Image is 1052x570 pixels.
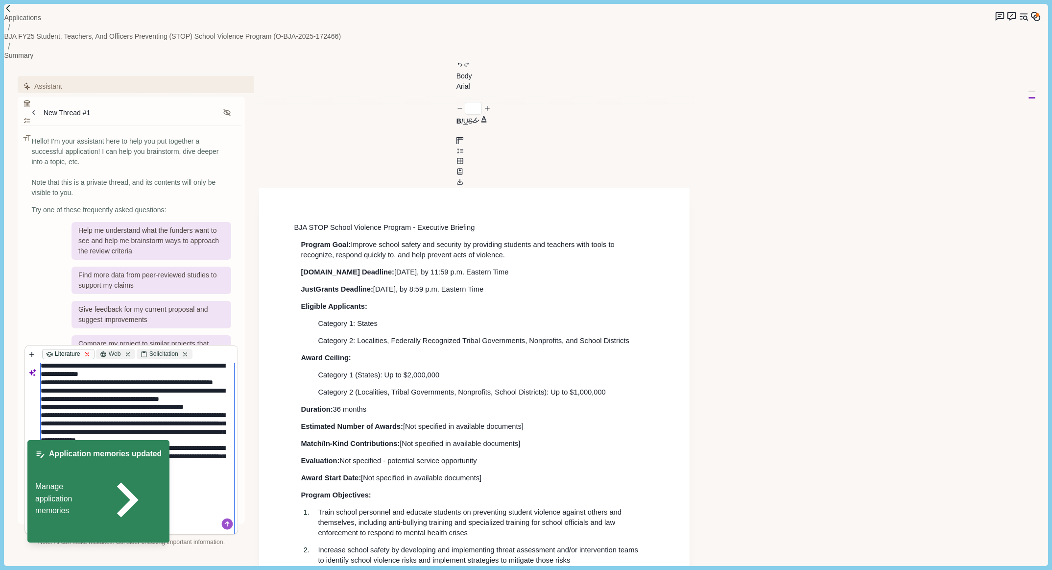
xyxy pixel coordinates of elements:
div: Literature [42,349,94,359]
span: Program Goal: [301,241,351,248]
span: Award Start Date: [301,474,361,482]
s: S [468,117,473,125]
div: Web [96,349,135,359]
img: Forward slash icon [4,4,13,13]
span: Duration: [301,405,333,413]
span: Category 2 (Localities, Tribal Governments, Nonprofits, School Districts): Up to $1,000,000 [318,388,605,396]
button: Export to docx [456,178,463,185]
button: B [456,116,461,126]
div: Give feedback for my current proposal and suggest improvements [72,301,231,328]
div: Try one of these frequently asked questions: [31,205,231,215]
span: [DATE], by 8:59 p.m. Eastern Time [373,285,483,293]
div: Help me understand what the funders want to see and help me brainstorm ways to approach the revie... [72,222,231,260]
div: Find more data from peer-reviewed studies to support my claims [72,267,231,294]
button: Redo [463,61,470,68]
span: [Not specified in available documents] [361,474,481,482]
img: Forward slash icon [4,42,14,50]
span: Train school personnel and educate students on preventing student violence against others and the... [318,508,623,537]
span: Eligible Applicants: [301,302,367,310]
button: Body [456,71,476,81]
u: U [463,117,468,125]
button: S [468,116,473,126]
button: Decrease font size [456,105,463,112]
button: I [461,116,463,126]
span: [DOMAIN_NAME] Deadline: [301,268,394,276]
span: Category 1 (States): Up to $2,000,000 [318,371,439,379]
div: Compare my project to similar projects that have been funded by this program [72,335,231,363]
div: Note: AI can make mistakes. Consider checking important information. [24,538,238,547]
a: Applications [4,13,41,23]
span: Category 1: States [318,320,377,327]
span: Program Objectives: [301,491,371,499]
span: Not specified - potential service opportunity [339,457,477,465]
span: Award Ceiling: [301,354,351,362]
button: Line height [456,148,463,154]
span: Estimated Number of Awards: [301,422,403,430]
button: U [463,116,468,126]
a: Summary [4,50,33,61]
span: BJA STOP School Violence Program - Executive Briefing [294,223,475,231]
span: Increase school safety by developing and implementing threat assessment and/or intervention teams... [318,546,640,564]
span: [Not specified in available documents] [400,440,520,447]
span: Match/In-Kind Contributions: [301,440,400,447]
span: JustGrants Deadline: [301,285,373,293]
span: Improve school safety and security by providing students and teachers with tools to recognize, re... [301,241,616,259]
span: Assistant [34,81,62,92]
b: B [456,117,461,125]
div: Hello! I'm your assistant here to help you put together a successful application! I can help you ... [31,136,231,198]
img: Forward slash icon [4,23,14,32]
a: BJA FY25 Student, Teachers, and Officers Preventing (STOP) School Violence Program (O-BJA-2025-17... [4,31,341,42]
div: Solicitation [137,349,192,359]
span: [DATE], by 11:59 p.m. Eastern Time [394,268,509,276]
span: [Not specified in available documents] [403,422,524,430]
span: 36 months [333,405,366,413]
button: Arial [456,81,470,102]
i: I [461,117,463,125]
span: Evaluation: [301,457,339,465]
button: Line height [456,168,463,175]
button: Undo [456,61,463,68]
button: Increase font size [484,105,491,112]
span: Category 2: Localities, Federally Recognized Tribal Governments, Nonprofits, and School Districts [318,337,629,345]
button: Line height [456,157,464,165]
button: Adjust margins [456,137,463,144]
